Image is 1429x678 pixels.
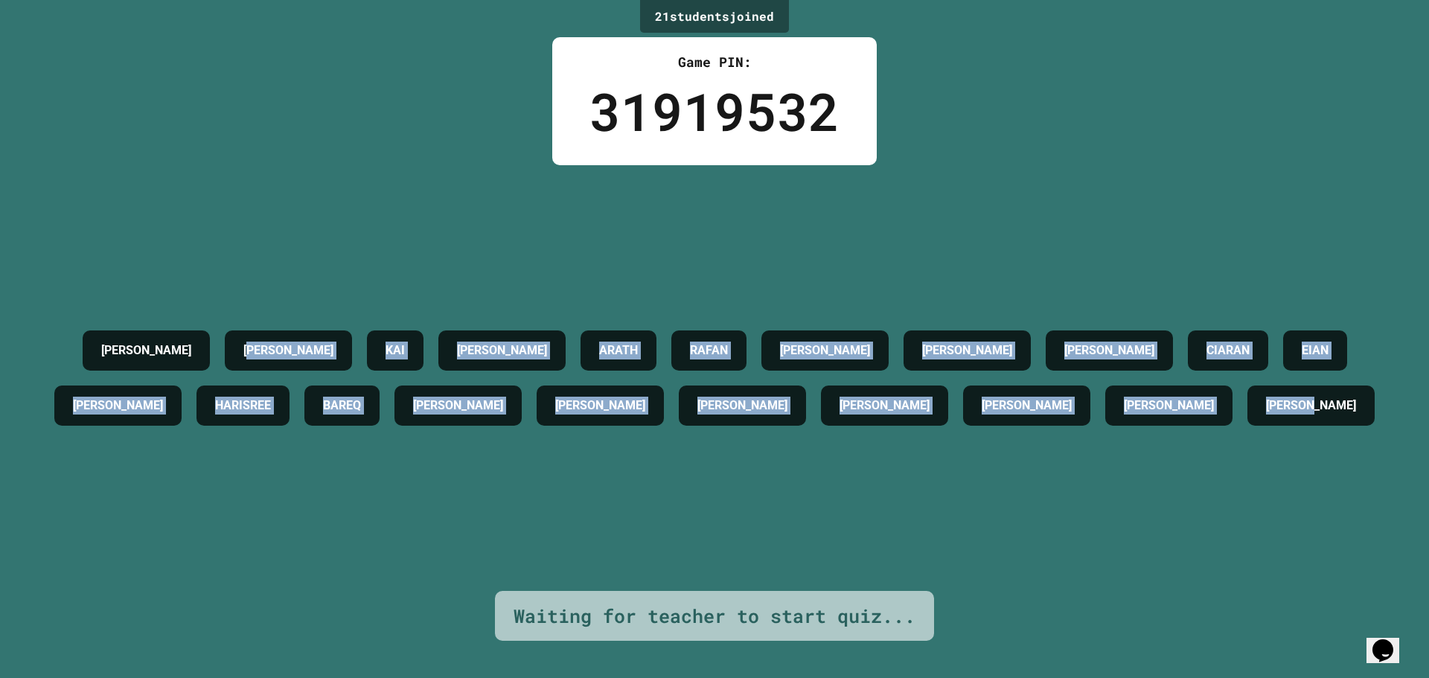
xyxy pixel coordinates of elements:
div: Waiting for teacher to start quiz... [514,602,915,630]
h4: EIAN [1302,342,1329,359]
h4: [PERSON_NAME] [1266,397,1356,415]
h4: KAI [386,342,405,359]
h4: [PERSON_NAME] [243,342,333,359]
h4: [PERSON_NAME] [1124,397,1214,415]
h4: [PERSON_NAME] [101,342,191,359]
div: Game PIN: [589,52,840,72]
h4: [PERSON_NAME] [413,397,503,415]
h4: ARATH [599,342,638,359]
h4: CIARAN [1206,342,1250,359]
h4: [PERSON_NAME] [73,397,163,415]
div: 31919532 [589,72,840,150]
h4: [PERSON_NAME] [457,342,547,359]
h4: [PERSON_NAME] [1064,342,1154,359]
iframe: chat widget [1366,618,1414,663]
h4: RAFAN [690,342,728,359]
h4: [PERSON_NAME] [780,342,870,359]
h4: [PERSON_NAME] [697,397,787,415]
h4: [PERSON_NAME] [982,397,1072,415]
h4: [PERSON_NAME] [922,342,1012,359]
h4: [PERSON_NAME] [555,397,645,415]
h4: BAREQ [323,397,361,415]
h4: [PERSON_NAME] [840,397,930,415]
h4: HARISREE [215,397,271,415]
